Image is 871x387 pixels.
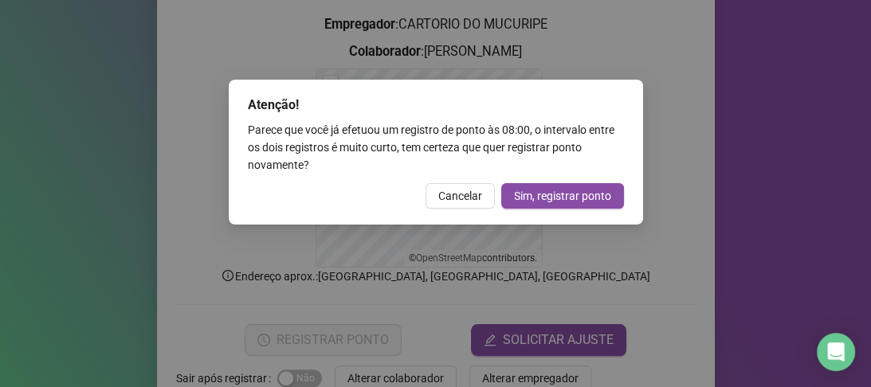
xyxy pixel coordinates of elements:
[248,96,624,115] div: Atenção!
[501,183,624,209] button: Sim, registrar ponto
[426,183,495,209] button: Cancelar
[514,187,611,205] span: Sim, registrar ponto
[248,121,624,174] div: Parece que você já efetuou um registro de ponto às 08:00 , o intervalo entre os dois registros é ...
[817,333,855,371] div: Open Intercom Messenger
[438,187,482,205] span: Cancelar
